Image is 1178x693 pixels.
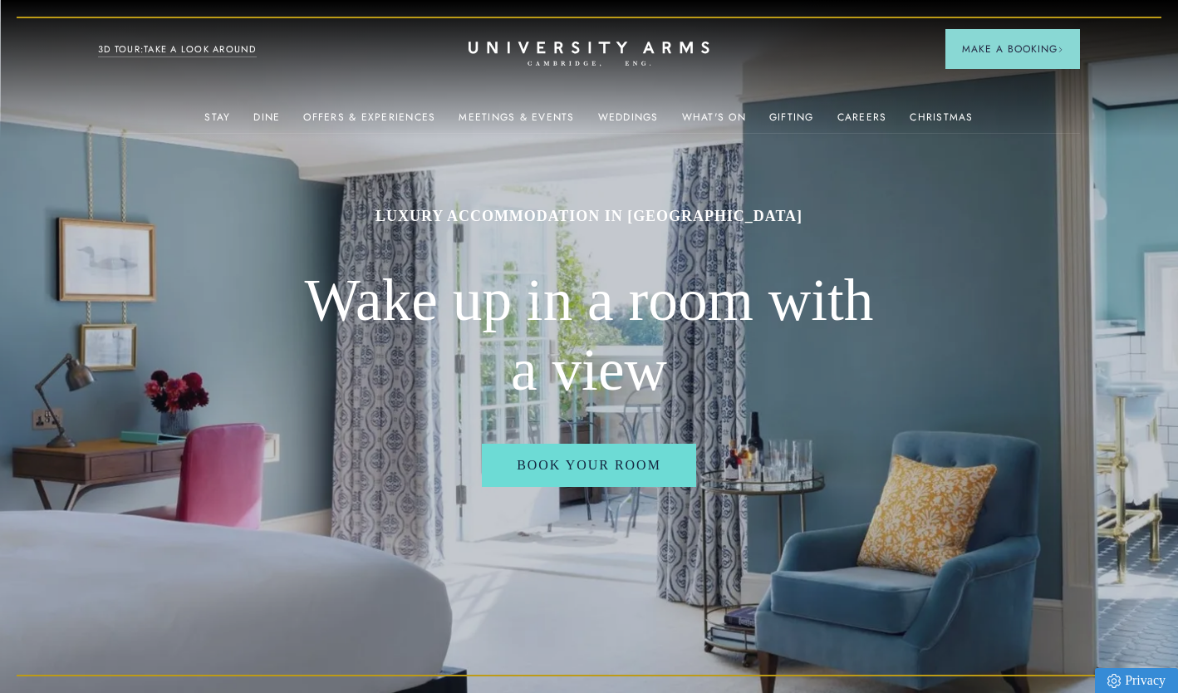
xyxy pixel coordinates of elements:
a: Stay [204,111,230,133]
a: Offers & Experiences [303,111,435,133]
a: Weddings [598,111,659,133]
a: Christmas [910,111,973,133]
img: Arrow icon [1058,47,1063,52]
span: Make a Booking [962,42,1063,57]
a: 3D TOUR:TAKE A LOOK AROUND [98,42,257,57]
a: What's On [682,111,746,133]
h1: Luxury Accommodation in [GEOGRAPHIC_DATA] [295,206,884,226]
img: Privacy [1107,674,1121,688]
a: Careers [837,111,887,133]
a: Home [469,42,709,67]
a: Dine [253,111,280,133]
h2: Wake up in a room with a view [295,265,884,406]
a: Privacy [1095,668,1178,693]
a: Meetings & Events [459,111,574,133]
a: Gifting [769,111,814,133]
button: Make a BookingArrow icon [945,29,1080,69]
a: Book Your Room [482,444,696,487]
